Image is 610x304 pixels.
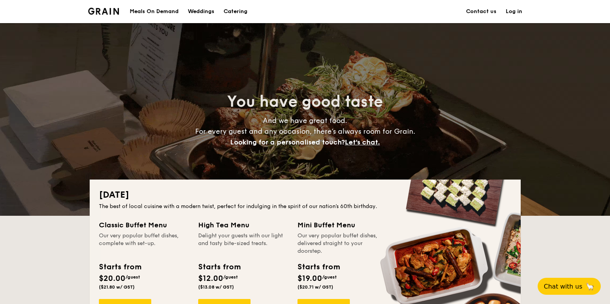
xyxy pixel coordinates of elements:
[297,284,333,290] span: ($20.71 w/ GST)
[297,274,322,283] span: $19.00
[230,138,345,146] span: Looking for a personalised touch?
[585,282,595,291] span: 🦙
[99,274,125,283] span: $20.00
[538,278,601,295] button: Chat with us🦙
[345,138,380,146] span: Let's chat.
[88,8,119,15] a: Logotype
[297,261,339,273] div: Starts from
[99,220,189,230] div: Classic Buffet Menu
[125,274,140,280] span: /guest
[297,232,388,255] div: Our very popular buffet dishes, delivered straight to your doorstep.
[198,232,288,255] div: Delight your guests with our light and tasty bite-sized treats.
[99,284,135,290] span: ($21.80 w/ GST)
[99,232,189,255] div: Our very popular buffet dishes, complete with set-up.
[198,220,288,230] div: High Tea Menu
[223,274,238,280] span: /guest
[227,92,383,111] span: You have good taste
[198,261,240,273] div: Starts from
[198,274,223,283] span: $12.00
[99,203,511,210] div: The best of local cuisine with a modern twist, perfect for indulging in the spirit of our nation’...
[297,220,388,230] div: Mini Buffet Menu
[195,116,415,146] span: And we have great food. For every guest and any occasion, there’s always room for Grain.
[88,8,119,15] img: Grain
[198,284,234,290] span: ($13.08 w/ GST)
[322,274,337,280] span: /guest
[544,283,582,290] span: Chat with us
[99,261,141,273] div: Starts from
[99,189,511,201] h2: [DATE]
